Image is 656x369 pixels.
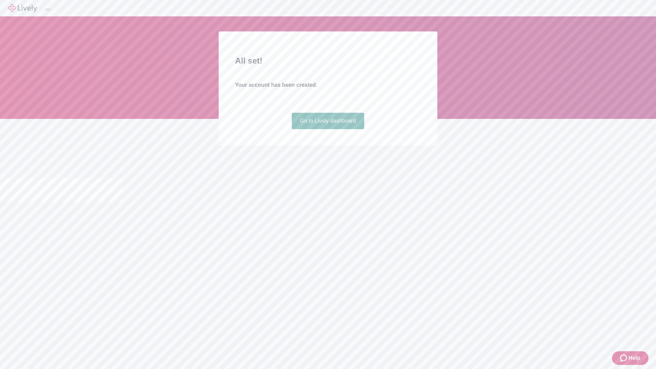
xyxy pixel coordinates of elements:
[45,9,51,11] button: Log out
[620,354,628,362] svg: Zendesk support icon
[292,113,365,129] a: Go to Lively dashboard
[235,55,421,67] h2: All set!
[612,351,648,365] button: Zendesk support iconHelp
[235,81,421,89] h4: Your account has been created.
[628,354,640,362] span: Help
[8,4,37,12] img: Lively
